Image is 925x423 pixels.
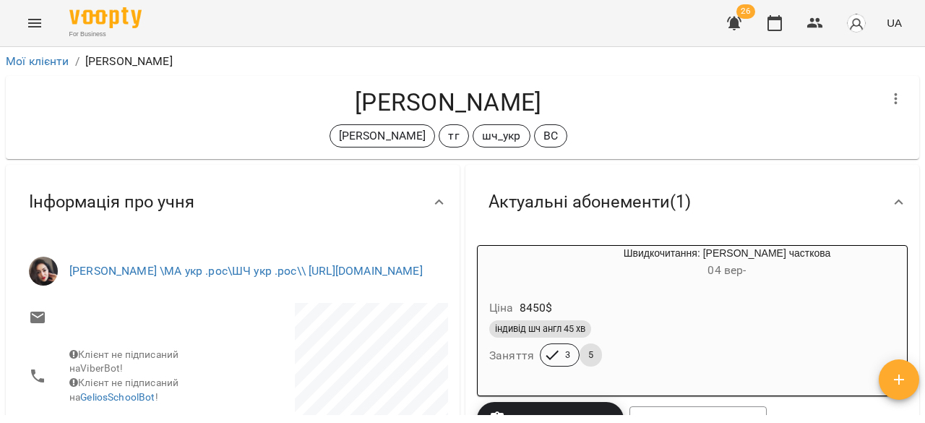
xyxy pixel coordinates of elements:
[489,298,514,318] h6: Ціна
[489,191,691,213] span: Актуальні абонементи ( 1 )
[69,349,178,375] span: Клієнт не підписаний на ViberBot!
[465,165,919,239] div: Актуальні абонементи(1)
[520,299,553,317] p: 8450 $
[29,257,58,286] img: Гусак Олена Армаїсівна \МА укр .рос\ШЧ укр .рос\\ https://us06web.zoom.us/j/83079612343
[75,53,79,70] li: /
[489,346,534,366] h6: Заняття
[543,127,558,145] p: ВС
[17,6,52,40] button: Menu
[339,127,426,145] p: [PERSON_NAME]
[6,165,460,239] div: Інформація про учня
[489,322,591,336] span: індивід шч англ 45 хв
[478,246,547,281] div: Швидкочитання: Індив часткова
[6,53,919,70] nav: breadcrumb
[448,127,459,145] p: тг
[707,263,746,277] span: 04 вер -
[17,87,879,117] h4: [PERSON_NAME]
[6,54,69,68] a: Мої клієнти
[482,127,521,145] p: шч_укр
[846,13,866,33] img: avatar_s.png
[69,30,142,39] span: For Business
[736,4,755,19] span: 26
[69,7,142,28] img: Voopty Logo
[330,124,436,148] div: [PERSON_NAME]
[85,53,173,70] p: [PERSON_NAME]
[478,246,907,384] button: Швидкочитання: [PERSON_NAME] часткова04 вер- Ціна8450$індивід шч англ 45 хвЗаняття35
[547,246,907,281] div: Швидкочитання: [PERSON_NAME] часткова
[580,349,602,362] span: 5
[534,124,567,148] div: ВС
[887,15,902,30] span: UA
[80,391,155,403] a: GeliosSchoolBot
[439,124,468,148] div: тг
[69,264,423,278] a: [PERSON_NAME] \МА укр .рос\ШЧ укр .рос\\ [URL][DOMAIN_NAME]
[29,191,194,213] span: Інформація про учня
[473,124,530,148] div: шч_укр
[556,349,579,362] span: 3
[69,377,178,403] span: Клієнт не підписаний на !
[881,9,908,36] button: UA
